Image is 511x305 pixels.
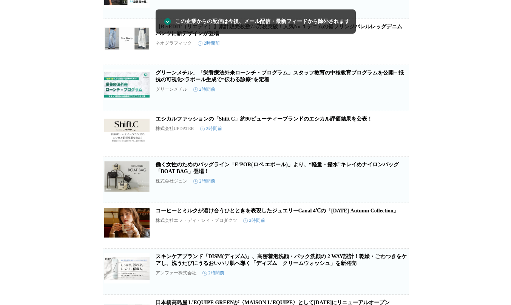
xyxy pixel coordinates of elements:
img: エシカルファッションの「Shift C」約90ビューティーブランドのエシカル評価結果を公表！ [104,116,150,146]
a: コーヒーとミルクが溶け合うひとときを表現したジュエリーCanal 4℃の「[DATE] Autumn Collection」 [156,208,399,214]
img: グリーンメチル、「栄養療法外来ローンチ・プログラム」スタッフ教育の中核教育プログラムを公開─ 抵抗の可視化×ラポール生成で“伝わる診療“を定着 [104,70,150,100]
span: この企業からの配信は今後、メール配信・最新フィードから除外されます [175,17,350,26]
a: 働く女性のためのバッグライン「E’POR(ロペ エポール)」より、“軽量・撥水”キレイめナイロンバッグ「BOAT BAG」登場！ [156,162,399,174]
time: 2時間前 [202,270,224,276]
p: ネオグラフィック [156,40,192,46]
p: 株式会社エフ・ディ・シィ・プロダクツ [156,217,237,224]
time: 2時間前 [198,40,220,46]
p: グリーンメチル [156,86,187,93]
time: 2時間前 [200,125,222,132]
a: スキンケアブランド「DISM(ディズム)」、高密着泡洗顔・パック洗顔の 2 WAY設計！乾燥・ごわつきをケアし、洗うたびにうるおいハリ肌へ導く「ディズム クリームウォッシュ」を新発売 [156,254,407,266]
a: 【Re:EDIT（リエディ）】累計販売枚数7.5万枚突破！人気No.１デニムの裾フリンジバレルレッグデニムパンツに新デザインが登場 [156,24,402,36]
img: コーヒーとミルクが溶け合うひとときを表現したジュエリーCanal 4℃の「2025 Autumn Collection」 [104,207,150,238]
p: 株式会社ジュン [156,178,187,184]
img: 【Re:EDIT（リエディ）】累計販売枚数7.5万枚突破！人気No.１デニムの裾フリンジバレルレッグデニムパンツに新デザインが登場 [104,23,150,54]
time: 2時間前 [193,86,215,93]
a: エシカルファッションの「Shift C」約90ビューティーブランドのエシカル評価結果を公表！ [156,116,372,122]
img: スキンケアブランド「DISM(ディズム)」、高密着泡洗顔・パック洗顔の 2 WAY設計！乾燥・ごわつきをケアし、洗うたびにうるおいハリ肌へ導く「ディズム クリームウォッシュ」を新発売 [104,253,150,283]
time: 2時間前 [193,178,215,184]
a: グリーンメチル、「栄養療法外来ローンチ・プログラム」スタッフ教育の中核教育プログラムを公開─ 抵抗の可視化×ラポール生成で“伝わる診療“を定着 [156,70,404,82]
img: 働く女性のためのバッグライン「E’POR(ロペ エポール)」より、“軽量・撥水”キレイめナイロンバッグ「BOAT BAG」登場！ [104,161,150,192]
p: アンファー株式会社 [156,270,196,276]
time: 2時間前 [243,217,265,224]
p: 株式会社UPDATER [156,125,194,132]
